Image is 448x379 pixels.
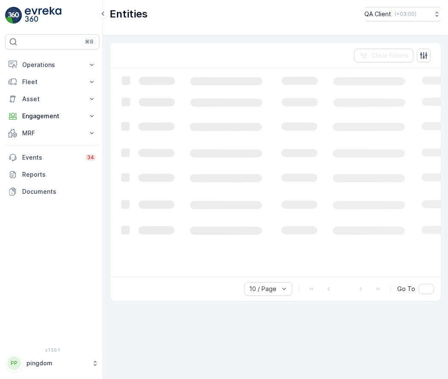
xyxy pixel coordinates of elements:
button: MRF [5,125,99,142]
p: 34 [87,154,94,161]
div: PP [7,356,21,370]
button: PPpingdom [5,354,99,372]
img: logo_light-DOdMpM7g.png [25,7,61,24]
p: QA Client [364,10,391,18]
button: Clear Filters [354,49,413,62]
img: logo [5,7,22,24]
button: Fleet [5,73,99,90]
span: Go To [397,285,415,293]
p: Reports [22,170,96,179]
p: pingdom [26,359,87,367]
p: Engagement [22,112,82,120]
p: Fleet [22,78,82,86]
button: Operations [5,56,99,73]
span: v 1.50.1 [5,347,99,353]
p: ⌘B [85,38,93,45]
p: Clear Filters [371,51,408,60]
p: MRF [22,129,82,137]
button: QA Client(+03:00) [364,7,441,21]
p: Events [22,153,80,162]
a: Events34 [5,149,99,166]
p: Asset [22,95,82,103]
p: Entities [110,7,148,21]
p: Documents [22,187,96,196]
button: Engagement [5,108,99,125]
p: Operations [22,61,82,69]
a: Reports [5,166,99,183]
button: Asset [5,90,99,108]
a: Documents [5,183,99,200]
p: ( +03:00 ) [395,11,416,17]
